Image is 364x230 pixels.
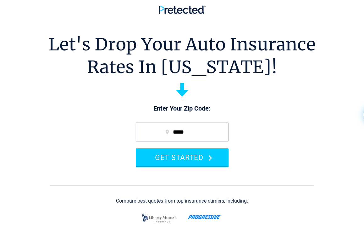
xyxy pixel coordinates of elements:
p: Enter Your Zip Code: [130,104,235,113]
button: GET STARTED [136,148,229,166]
img: liberty [140,210,178,226]
img: Pretected Logo [159,5,206,14]
h1: Let's Drop Your Auto Insurance Rates In [US_STATE]! [48,33,316,78]
input: zip code [136,123,229,141]
img: progressive [188,215,222,219]
div: Compare best quotes from top insurance carriers, including: [116,198,248,204]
